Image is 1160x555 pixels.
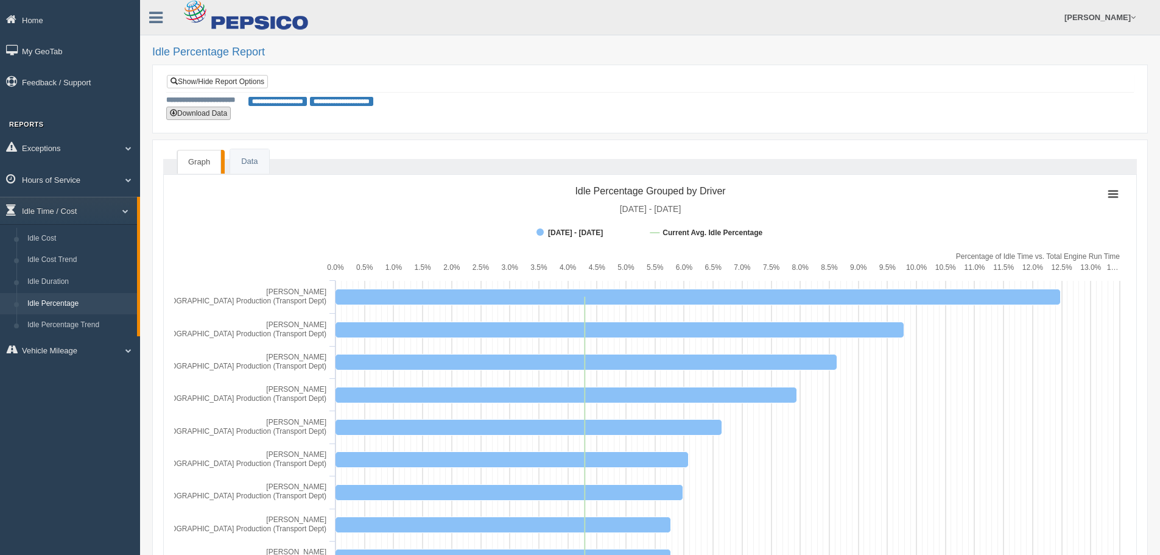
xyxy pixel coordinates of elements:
tspan: Idle Percentage Grouped by Driver [575,186,726,196]
tspan: [PERSON_NAME] [266,450,326,459]
tspan: Nashville [GEOGRAPHIC_DATA] Production (Transport Dept) [126,525,326,533]
text: 6.5% [705,263,722,272]
text: 1.0% [385,263,402,272]
text: 12.5% [1052,263,1072,272]
text: 8.0% [792,263,809,272]
text: 8.5% [821,263,838,272]
a: Idle Cost Trend [22,249,137,271]
text: 5.0% [617,263,634,272]
a: Show/Hide Report Options [167,75,268,88]
text: 7.0% [734,263,751,272]
h2: Idle Percentage Report [152,46,1148,58]
text: 12.0% [1022,263,1043,272]
tspan: 1… [1107,263,1119,272]
text: 9.0% [850,263,867,272]
tspan: [PERSON_NAME] [266,320,326,329]
tspan: Nashville [GEOGRAPHIC_DATA] Production (Transport Dept) [126,394,326,403]
text: 0.0% [327,263,344,272]
tspan: [PERSON_NAME] [266,483,326,491]
text: 2.0% [443,263,460,272]
tspan: Nashville [GEOGRAPHIC_DATA] Production (Transport Dept) [126,492,326,500]
tspan: Nashville [GEOGRAPHIC_DATA] Production (Transport Dept) [126,427,326,436]
text: 11.0% [964,263,985,272]
a: Idle Percentage [22,293,137,315]
tspan: [DATE] - [DATE] [548,228,603,237]
text: 13.0% [1080,263,1101,272]
text: 6.0% [676,263,693,272]
tspan: [PERSON_NAME] [266,288,326,296]
text: 10.0% [906,263,927,272]
a: Idle Cost [22,228,137,250]
a: Idle Percentage Trend [22,314,137,336]
text: 9.5% [879,263,896,272]
text: 0.5% [356,263,373,272]
text: 7.5% [763,263,780,272]
a: Graph [177,150,221,174]
text: 1.5% [414,263,431,272]
text: 5.5% [647,263,664,272]
text: 10.5% [935,263,956,272]
text: 3.5% [530,263,547,272]
tspan: Nashville [GEOGRAPHIC_DATA] Production (Transport Dept) [126,362,326,370]
tspan: [DATE] - [DATE] [620,204,681,214]
tspan: [PERSON_NAME] [266,418,326,426]
tspan: Nashville [GEOGRAPHIC_DATA] Production (Transport Dept) [126,297,326,305]
tspan: [PERSON_NAME] [266,385,326,394]
text: 4.5% [589,263,606,272]
text: 11.5% [993,263,1014,272]
button: Download Data [166,107,231,120]
a: Data [230,149,269,174]
text: 3.0% [502,263,519,272]
tspan: [PERSON_NAME] [266,515,326,524]
text: 4.0% [560,263,577,272]
text: 2.5% [473,263,490,272]
tspan: Nashville [GEOGRAPHIC_DATA] Production (Transport Dept) [126,459,326,468]
tspan: Current Avg. Idle Percentage [663,228,762,237]
tspan: Nashville [GEOGRAPHIC_DATA] Production (Transport Dept) [126,330,326,338]
tspan: Percentage of Idle Time vs. Total Engine Run Time [956,252,1120,261]
a: Idle Duration [22,271,137,293]
tspan: [PERSON_NAME] [266,353,326,361]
